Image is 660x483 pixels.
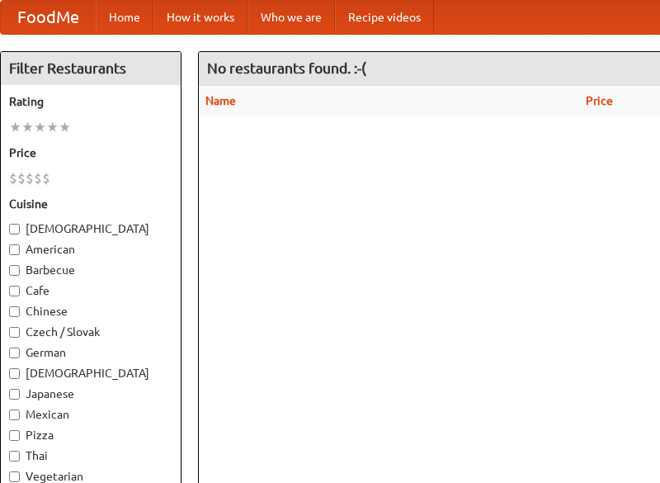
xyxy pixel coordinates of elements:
label: Barbecue [9,262,172,278]
ng-pluralize: No restaurants found. :-( [207,60,366,76]
label: Thai [9,447,172,464]
input: Vegetarian [9,471,20,482]
a: Home [96,1,153,34]
li: ★ [9,118,21,136]
li: ★ [46,118,59,136]
input: American [9,244,20,255]
li: $ [42,169,50,187]
input: Japanese [9,389,20,400]
input: Barbecue [9,265,20,276]
li: $ [34,169,42,187]
input: Pizza [9,430,20,441]
li: $ [26,169,34,187]
a: Name [205,94,236,107]
label: American [9,241,172,258]
input: [DEMOGRAPHIC_DATA] [9,368,20,379]
input: Thai [9,451,20,462]
label: German [9,344,172,361]
h5: Price [9,144,172,161]
li: ★ [21,118,34,136]
label: Pizza [9,427,172,443]
label: Czech / Slovak [9,324,172,340]
input: [DEMOGRAPHIC_DATA] [9,224,20,234]
label: Cafe [9,282,172,299]
input: Cafe [9,286,20,296]
input: Chinese [9,306,20,317]
a: Price [586,94,613,107]
li: ★ [59,118,71,136]
label: [DEMOGRAPHIC_DATA] [9,365,172,381]
a: Recipe videos [335,1,434,34]
label: Mexican [9,406,172,423]
a: How it works [153,1,247,34]
label: [DEMOGRAPHIC_DATA] [9,220,172,237]
li: ★ [34,118,46,136]
li: $ [17,169,26,187]
a: FoodMe [1,1,96,34]
label: Chinese [9,303,172,320]
h5: Cuisine [9,196,172,212]
input: Czech / Slovak [9,327,20,338]
h5: Rating [9,93,172,110]
input: German [9,348,20,358]
input: Mexican [9,410,20,420]
label: Japanese [9,386,172,402]
li: $ [9,169,17,187]
h4: Filter Restaurants [1,52,181,85]
a: Who we are [247,1,335,34]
